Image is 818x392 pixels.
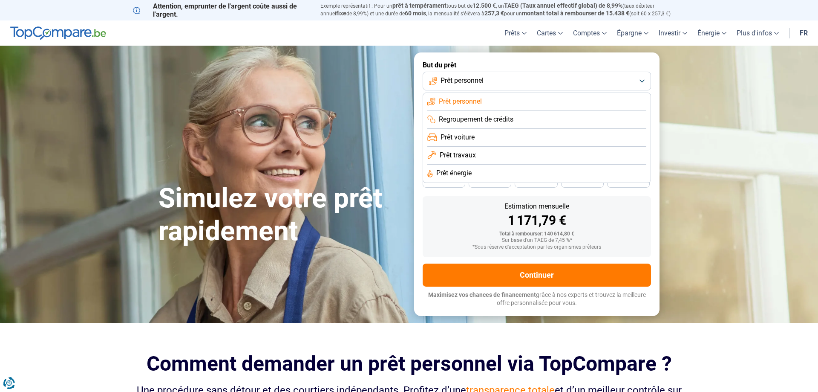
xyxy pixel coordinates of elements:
span: 12.500 € [472,2,496,9]
span: 257,3 € [484,10,504,17]
span: montant total à rembourser de 15.438 € [522,10,629,17]
label: But du prêt [423,61,651,69]
button: Continuer [423,264,651,287]
a: Épargne [612,20,654,46]
a: Plus d'infos [732,20,784,46]
p: grâce à nos experts et trouvez la meilleure offre personnalisée pour vous. [423,291,651,308]
span: Maximisez vos chances de financement [428,291,536,298]
button: Prêt personnel [423,72,651,90]
span: 24 mois [619,179,638,184]
span: TAEG (Taux annuel effectif global) de 8,99% [504,2,622,9]
a: Prêts [499,20,532,46]
span: 36 mois [527,179,545,184]
span: 48 mois [435,179,453,184]
span: Prêt énergie [436,168,472,178]
span: Prêt personnel [439,97,482,106]
a: Énergie [692,20,732,46]
span: Prêt personnel [441,76,484,85]
span: Regroupement de crédits [439,115,513,124]
a: Investir [654,20,692,46]
h1: Simulez votre prêt rapidement [158,182,404,248]
div: *Sous réserve d'acceptation par les organismes prêteurs [429,244,644,250]
div: Total à rembourser: 140 614,80 € [429,231,644,237]
div: Sur base d'un TAEG de 7,45 %* [429,238,644,244]
h2: Comment demander un prêt personnel via TopCompare ? [133,352,685,375]
span: Prêt voiture [441,133,475,142]
span: 30 mois [573,179,592,184]
img: TopCompare [10,26,106,40]
span: fixe [336,10,346,17]
div: Estimation mensuelle [429,203,644,210]
span: Prêt travaux [440,151,476,160]
a: Comptes [568,20,612,46]
span: 60 mois [405,10,426,17]
span: prêt à tempérament [392,2,446,9]
a: fr [795,20,813,46]
span: 42 mois [481,179,499,184]
div: 1 171,79 € [429,214,644,227]
p: Attention, emprunter de l'argent coûte aussi de l'argent. [133,2,310,18]
p: Exemple représentatif : Pour un tous but de , un (taux débiteur annuel de 8,99%) et une durée de ... [320,2,685,17]
a: Cartes [532,20,568,46]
